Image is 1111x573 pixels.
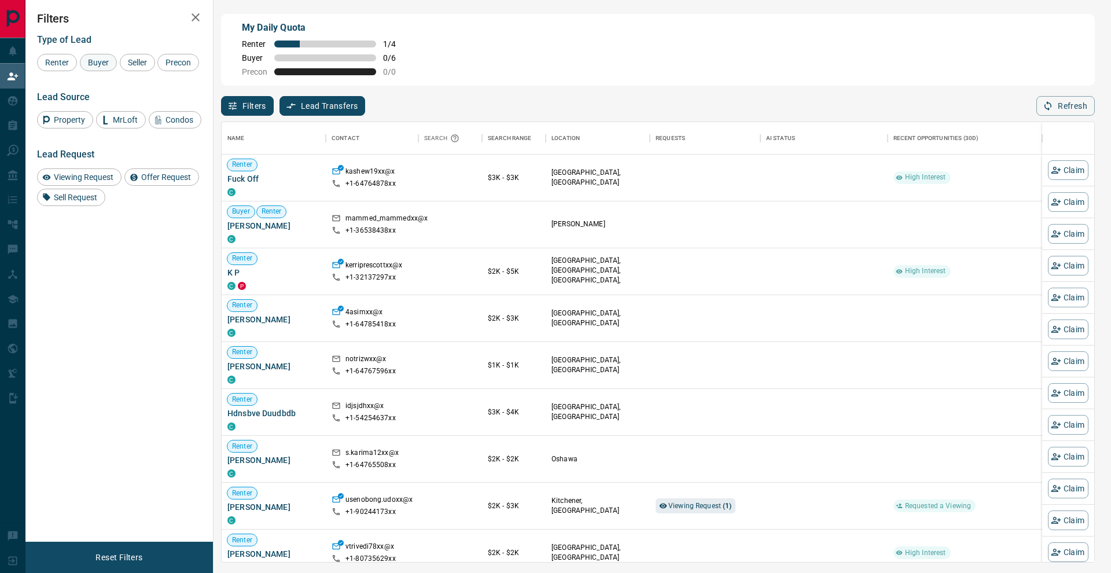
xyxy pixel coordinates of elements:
div: Search Range [482,122,546,155]
span: Offer Request [137,172,195,182]
span: Renter [227,160,257,170]
p: idjsjdhxx@x [345,401,384,413]
span: 1 / 4 [383,39,409,49]
div: Property [37,111,93,128]
div: condos.ca [227,376,236,384]
span: Property [50,115,89,124]
span: Seller [124,58,151,67]
span: High Interest [900,266,951,276]
button: Claim [1048,256,1088,276]
div: Contact [332,122,359,155]
p: +1- 90244173xx [345,507,396,517]
p: [GEOGRAPHIC_DATA], [GEOGRAPHIC_DATA] [551,355,644,375]
span: Sell Request [50,193,101,202]
span: [PERSON_NAME] [227,454,320,466]
div: condos.ca [227,423,236,431]
div: MrLoft [96,111,146,128]
p: +1- 80735629xx [345,554,396,564]
p: mammed_mammedxx@x [345,214,428,226]
span: Fuck Off [227,173,320,185]
span: Precon [242,67,267,76]
p: $3K - $3K [488,172,540,183]
span: Requested a Viewing [900,501,976,511]
p: $2K - $3K [488,313,540,324]
p: $3K - $4K [488,407,540,417]
div: Recent Opportunities (30d) [888,122,1042,155]
span: 0 / 0 [383,67,409,76]
span: Condos [161,115,197,124]
span: Renter [227,535,257,545]
span: Renter [227,300,257,310]
button: Claim [1048,319,1088,339]
p: $2K - $5K [488,266,540,277]
div: Offer Request [124,168,199,186]
span: Viewing Request [50,172,117,182]
button: Claim [1048,479,1088,498]
span: Lead Request [37,149,94,160]
div: Contact [326,122,418,155]
div: condos.ca [227,235,236,243]
p: +1- 64765508xx [345,460,396,470]
div: condos.ca [227,282,236,290]
p: $2K - $2K [488,548,540,558]
span: [PERSON_NAME] [227,220,320,232]
span: Precon [161,58,195,67]
p: +1- 54254637xx [345,413,396,423]
div: Name [222,122,326,155]
span: Buyer [84,58,113,67]
div: condos.ca [227,329,236,337]
span: High Interest [900,172,951,182]
div: Buyer [80,54,117,71]
div: Location [546,122,650,155]
span: Renter [257,207,286,216]
div: Condos [149,111,201,128]
button: Claim [1048,510,1088,530]
div: Renter [37,54,77,71]
span: Renter [227,395,257,405]
div: AI Status [766,122,795,155]
span: Hdnsbve Duudbdb [227,407,320,419]
div: AI Status [760,122,888,155]
div: Recent Opportunities (30d) [893,122,978,155]
p: +1- 64764878xx [345,179,396,189]
div: Requests [656,122,685,155]
p: [PERSON_NAME] [551,219,644,229]
div: condos.ca [227,516,236,524]
span: High Interest [900,548,951,558]
div: condos.ca [227,188,236,196]
span: 0 / 6 [383,53,409,63]
span: Type of Lead [37,34,91,45]
span: [PERSON_NAME] [227,501,320,513]
p: [GEOGRAPHIC_DATA], [GEOGRAPHIC_DATA] [551,543,644,563]
p: My Daily Quota [242,21,409,35]
button: Refresh [1036,96,1095,116]
h2: Filters [37,12,201,25]
p: $2K - $2K [488,454,540,464]
span: Renter [227,488,257,498]
p: +1- 64785418xx [345,319,396,329]
span: [PERSON_NAME] [227,314,320,325]
button: Reset Filters [88,548,150,567]
button: Lead Transfers [279,96,366,116]
p: s.karima12xx@x [345,448,399,460]
span: Buyer [242,53,267,63]
p: $1K - $1K [488,360,540,370]
p: +1- 64767596xx [345,366,396,376]
span: K P [227,267,320,278]
p: +1- 32137297xx [345,273,396,282]
span: Buyer [227,207,255,216]
div: Search Range [488,122,532,155]
button: Claim [1048,224,1088,244]
p: usenobong.udoxx@x [345,495,413,507]
div: condos.ca [227,469,236,477]
span: Renter [227,254,257,263]
p: Kitchener, [GEOGRAPHIC_DATA] [551,496,644,516]
div: property.ca [238,282,246,290]
span: [PERSON_NAME] [227,548,320,560]
p: [GEOGRAPHIC_DATA], [GEOGRAPHIC_DATA] [551,168,644,188]
div: Location [551,122,580,155]
div: Viewing Request (1) [656,498,735,513]
button: Claim [1048,192,1088,212]
p: $2K - $3K [488,501,540,511]
p: [GEOGRAPHIC_DATA], [GEOGRAPHIC_DATA] [551,402,644,422]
